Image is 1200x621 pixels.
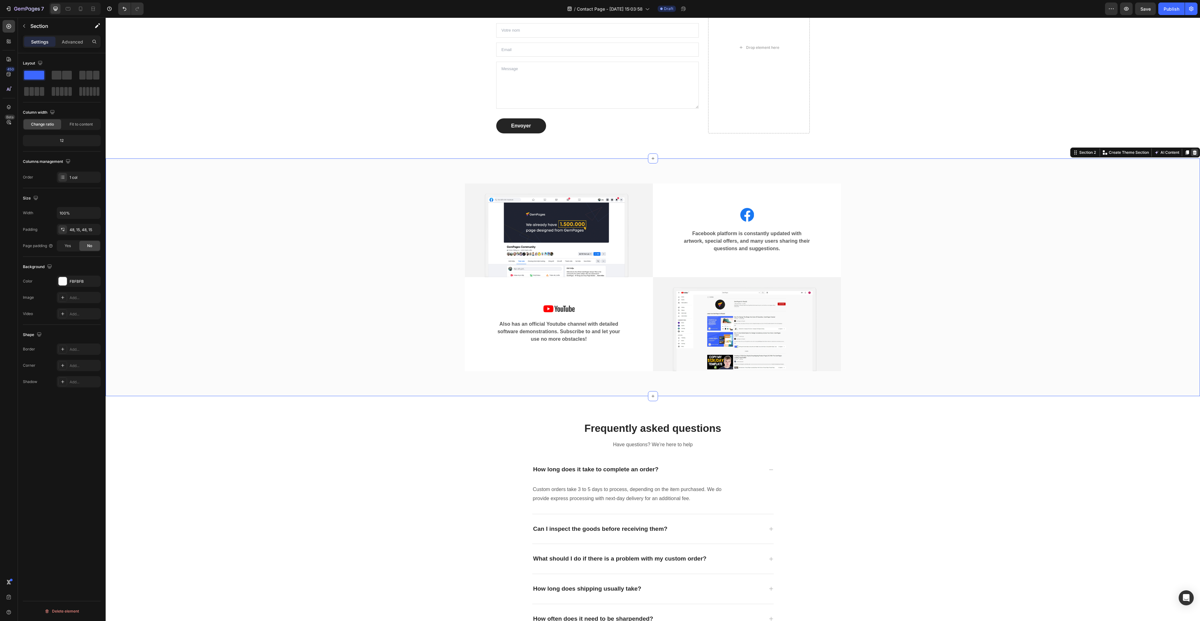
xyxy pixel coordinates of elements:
[70,347,99,352] div: Add...
[390,303,517,325] p: Also has an official Youtube channel with detailed software demonstrations. Subscribe to and let ...
[972,132,992,138] div: Section 2
[3,3,47,15] button: 7
[23,606,101,616] button: Delete element
[391,101,440,116] button: Envoyer
[391,25,593,39] input: Email
[70,122,93,127] span: Fit to content
[57,207,100,219] input: Auto
[23,379,37,385] div: Shadow
[427,597,549,606] div: How often does it need to be sharpended?
[1158,3,1185,15] button: Publish
[1047,131,1075,139] button: AI Content
[23,263,53,271] div: Background
[70,311,99,317] div: Add...
[106,18,1200,621] iframe: Design area
[406,105,425,112] p: Envoyer
[1164,6,1179,12] div: Publish
[62,39,83,45] p: Advanced
[547,260,735,353] img: Alt Image
[23,194,39,203] div: Size
[427,468,632,486] p: Custom orders take 3 to 5 days to process, depending on the item purchased. We do provide express...
[23,227,37,232] div: Padding
[45,608,79,615] div: Delete element
[1135,3,1156,15] button: Save
[31,39,49,45] p: Settings
[41,5,44,13] p: 7
[23,158,72,166] div: Columns management
[6,67,15,72] div: 450
[87,243,92,249] span: No
[31,122,54,127] span: Change ratio
[23,243,53,249] div: Page padding
[360,423,735,432] p: Have questions? We’re here to help
[438,287,469,295] img: Alt Image
[70,175,99,180] div: 1 col
[70,227,99,233] div: 48, 15, 48, 15
[23,278,33,284] div: Color
[23,346,35,352] div: Border
[427,447,554,457] div: How long does it take to complete an order?
[23,210,33,216] div: Width
[578,212,705,235] p: Facebook platform is constantly updated with artwork, special offers, and many users sharing thei...
[406,105,425,112] div: Rich Text Editor. Editing area: main
[70,379,99,385] div: Add...
[359,166,547,260] img: Alt Image
[24,136,99,145] div: 12
[427,507,563,516] div: Can I inspect the goods before receiving them?
[1179,590,1194,605] div: Open Intercom Messenger
[577,6,643,12] span: Contact Page - [DATE] 15:03:58
[427,536,602,546] div: What should I do if there is a problem with my custom order?
[634,190,648,204] img: Alt Image
[70,279,99,284] div: FBFBFB
[23,331,43,339] div: Shape
[640,28,674,33] div: Drop element here
[23,174,33,180] div: Order
[65,243,71,249] span: Yes
[664,6,673,12] span: Draft
[23,311,33,317] div: Video
[574,6,576,12] span: /
[360,404,735,418] p: Frequently asked questions
[23,108,56,117] div: Column width
[70,295,99,301] div: Add...
[23,59,44,68] div: Layout
[23,363,35,368] div: Corner
[30,22,82,30] p: Section
[70,363,99,369] div: Add...
[5,115,15,120] div: Beta
[23,295,34,300] div: Image
[118,3,144,15] div: Undo/Redo
[1003,132,1043,138] p: Create Theme Section
[1140,6,1151,12] span: Save
[427,567,537,576] div: How long does shipping usually take?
